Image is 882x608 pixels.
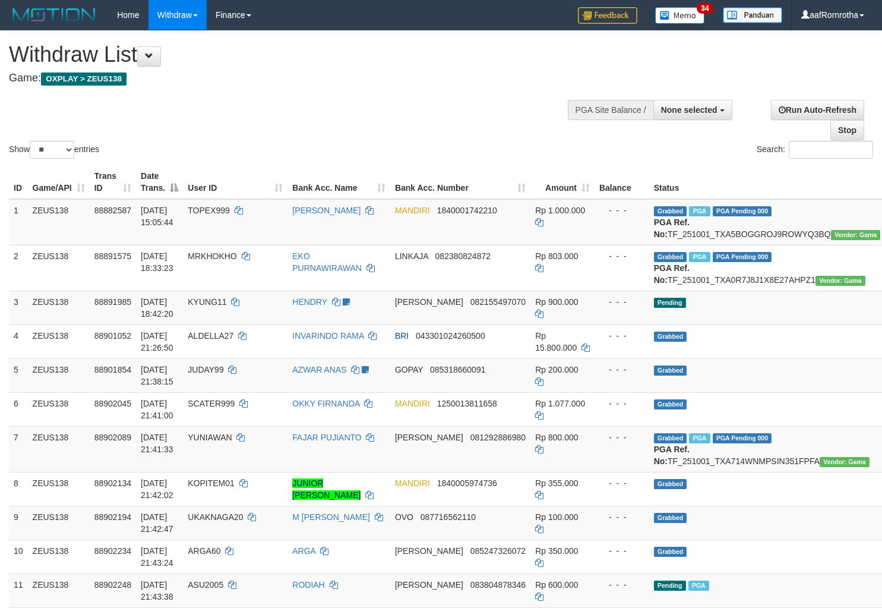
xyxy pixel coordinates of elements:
span: KOPITEM01 [188,478,235,488]
a: HENDRY [292,297,327,307]
td: ZEUS138 [28,291,90,325]
span: Pending [654,581,686,591]
div: - - - [599,250,644,262]
span: Grabbed [654,433,687,443]
span: Marked by aafpengsreynich [689,252,710,262]
h1: Withdraw List [9,43,576,67]
a: AZWAR ANAS [292,365,346,374]
span: Grabbed [654,513,687,523]
td: ZEUS138 [28,392,90,426]
span: [PERSON_NAME] [395,546,463,556]
span: SCATER999 [188,399,235,408]
span: [DATE] 18:33:23 [141,251,173,273]
span: Grabbed [654,252,687,262]
span: Grabbed [654,399,687,409]
a: INVARINDO RAMA [292,331,363,341]
span: Copy 085247326072 to clipboard [470,546,526,556]
div: PGA Site Balance / [568,100,653,120]
td: 11 [9,574,28,607]
span: UKAKNAGA20 [188,512,243,522]
span: JUDAY99 [188,365,223,374]
b: PGA Ref. No: [654,263,690,285]
span: 88882587 [94,206,131,215]
span: Grabbed [654,206,687,216]
span: PGA Pending [713,252,772,262]
span: Rp 800.000 [535,433,578,442]
span: 88902234 [94,546,131,556]
input: Search: [789,141,873,159]
a: FAJAR PUJIANTO [292,433,361,442]
a: M [PERSON_NAME] [292,512,370,522]
span: PGA Pending [713,433,772,443]
span: Copy 1840005974736 to clipboard [437,478,497,488]
span: Rp 1.077.000 [535,399,585,408]
span: 88891575 [94,251,131,261]
span: [PERSON_NAME] [395,580,463,590]
td: 9 [9,506,28,540]
a: RODIAH [292,580,324,590]
span: Rp 100.000 [535,512,578,522]
span: [DATE] 21:38:15 [141,365,173,386]
div: - - - [599,330,644,342]
label: Search: [757,141,873,159]
td: ZEUS138 [28,574,90,607]
th: ID [9,165,28,199]
td: ZEUS138 [28,325,90,358]
span: MRKHOKHO [188,251,236,261]
th: Bank Acc. Number: activate to sort column ascending [390,165,530,199]
span: Copy 082155497070 to clipboard [470,297,526,307]
span: 88901854 [94,365,131,374]
span: Rp 15.800.000 [535,331,577,352]
span: [DATE] 18:42:20 [141,297,173,319]
span: MANDIRI [395,206,430,215]
td: ZEUS138 [28,540,90,574]
span: Copy 083804878346 to clipboard [470,580,526,590]
span: Copy 087716562110 to clipboard [421,512,476,522]
span: Rp 600.000 [535,580,578,590]
td: 7 [9,426,28,472]
span: YUNIAWAN [188,433,232,442]
span: [DATE] 21:43:38 [141,580,173,601]
a: Stop [830,120,864,140]
span: Rp 355.000 [535,478,578,488]
a: Run Auto-Refresh [771,100,864,120]
a: EKO PURNAWIRAWAN [292,251,362,273]
span: KYUNG11 [188,297,226,307]
th: Date Trans.: activate to sort column descending [136,165,183,199]
td: ZEUS138 [28,199,90,245]
span: 88902248 [94,580,131,590]
td: ZEUS138 [28,245,90,291]
span: 88891985 [94,297,131,307]
span: None selected [661,105,717,115]
label: Show entries [9,141,99,159]
td: 3 [9,291,28,325]
td: ZEUS138 [28,506,90,540]
span: [PERSON_NAME] [395,433,463,442]
span: 88902134 [94,478,131,488]
span: [DATE] 21:41:00 [141,399,173,420]
td: 10 [9,540,28,574]
span: Rp 1.000.000 [535,206,585,215]
td: 5 [9,358,28,392]
span: [PERSON_NAME] [395,297,463,307]
span: Grabbed [654,332,687,342]
span: Grabbed [654,479,687,489]
img: Feedback.jpg [578,7,637,24]
img: panduan.png [723,7,782,23]
span: [DATE] 21:41:33 [141,433,173,454]
td: 8 [9,472,28,506]
div: - - - [599,545,644,557]
td: 4 [9,325,28,358]
span: Copy 081292886980 to clipboard [470,433,526,442]
div: - - - [599,579,644,591]
div: - - - [599,296,644,308]
span: [DATE] 21:42:47 [141,512,173,534]
div: - - - [599,204,644,216]
img: MOTION_logo.png [9,6,99,24]
th: Bank Acc. Name: activate to sort column ascending [287,165,390,199]
th: Game/API: activate to sort column ascending [28,165,90,199]
div: - - - [599,511,644,523]
td: 6 [9,392,28,426]
span: OVO [395,512,413,522]
select: Showentries [30,141,74,159]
